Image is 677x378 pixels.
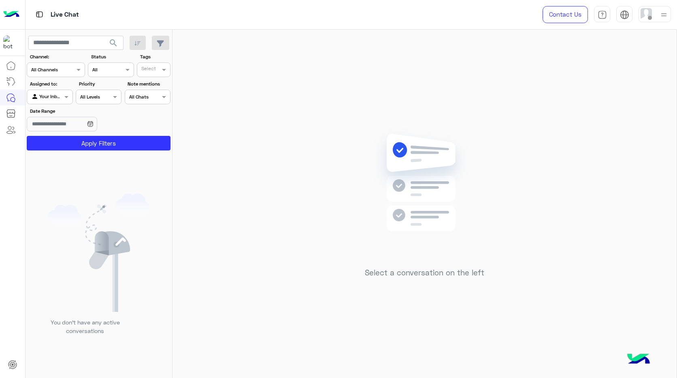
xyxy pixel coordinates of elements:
a: tab [594,6,610,23]
img: profile [659,10,669,20]
label: Note mentions [128,80,169,88]
button: search [104,36,123,53]
h5: Select a conversation on the left [365,268,484,277]
label: Priority [79,80,121,88]
label: Assigned to: [30,80,72,88]
p: Live Chat [51,9,79,20]
a: Contact Us [543,6,588,23]
img: tab [34,9,45,19]
label: Date Range [30,107,121,115]
label: Tags [140,53,170,60]
img: 322208621163248 [3,35,18,50]
img: tab [598,10,607,19]
span: search [109,38,118,48]
button: Apply Filters [27,136,170,150]
p: You don’t have any active conversations [44,318,126,335]
img: tab [620,10,629,19]
label: Status [91,53,133,60]
div: Select [140,65,156,74]
img: hulul-logo.png [624,346,653,374]
img: no messages [366,127,483,262]
img: Logo [3,6,19,23]
img: userImage [641,8,652,19]
img: empty users [48,193,150,312]
label: Channel: [30,53,84,60]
